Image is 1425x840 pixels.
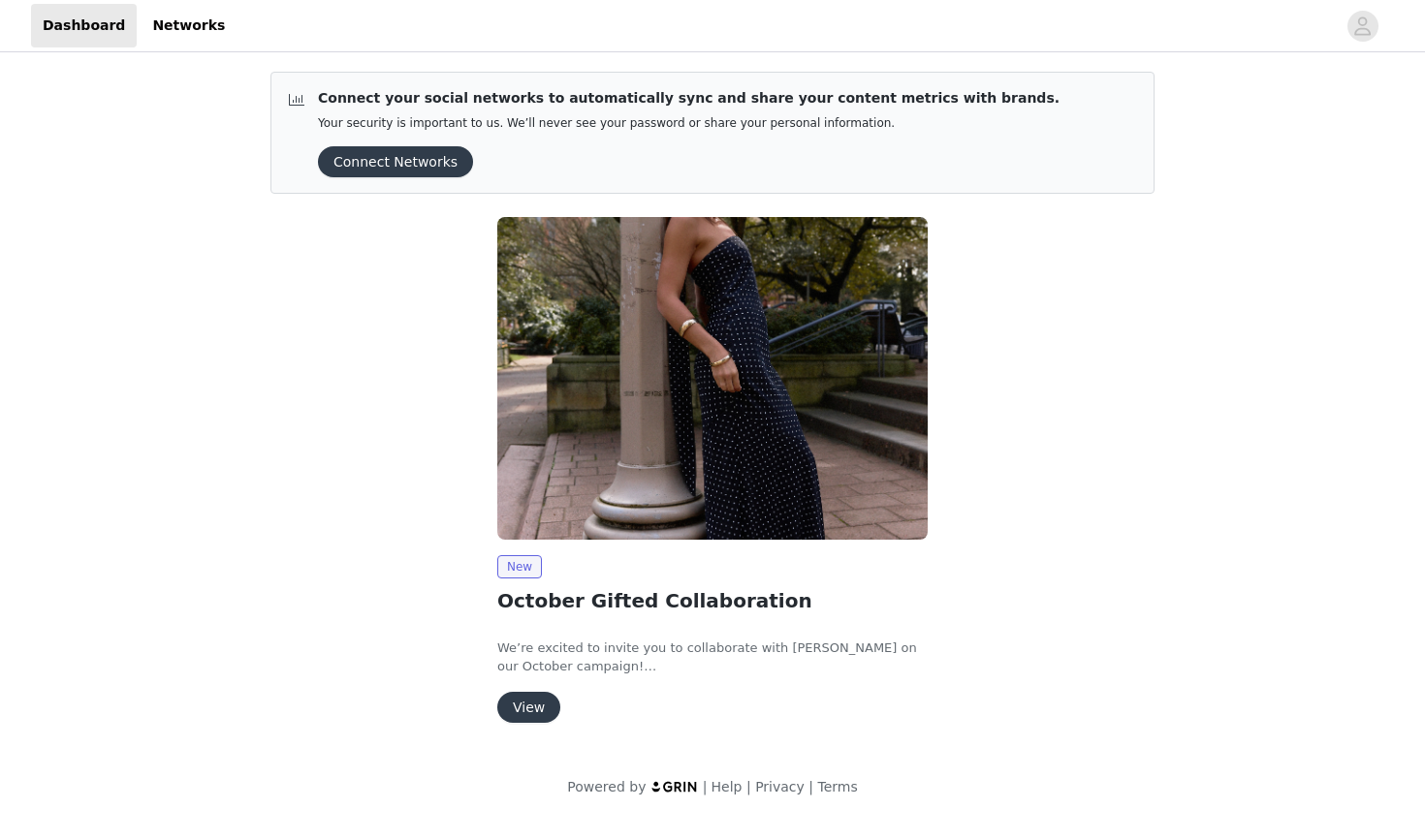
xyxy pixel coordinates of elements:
[808,779,813,794] span: |
[497,555,542,578] span: New
[703,779,708,794] span: |
[141,4,237,47] a: Networks
[497,586,928,615] h2: October Gifted Collaboration
[817,779,857,794] a: Terms
[497,700,560,715] a: View
[497,692,560,723] button: View
[1353,11,1372,42] div: avatar
[755,779,805,794] a: Privacy
[567,779,646,794] span: Powered by
[318,88,1060,109] p: Connect your social networks to automatically sync and share your content metrics with brands.
[497,217,928,540] img: Peppermayo UK
[746,779,751,794] span: |
[318,116,1060,131] p: Your security is important to us. We’ll never see your password or share your personal information.
[650,780,699,793] img: logo
[318,146,473,177] button: Connect Networks
[31,4,137,47] a: Dashboard
[712,779,743,794] a: Help
[497,638,928,676] p: We’re excited to invite you to collaborate with [PERSON_NAME] on our October campaign!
